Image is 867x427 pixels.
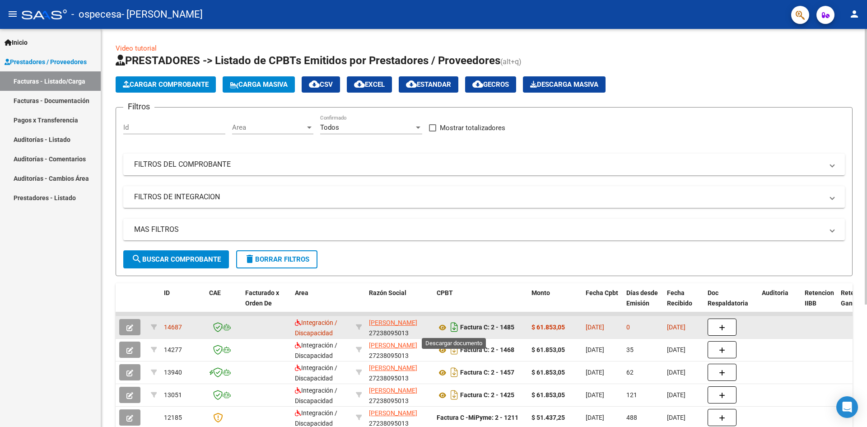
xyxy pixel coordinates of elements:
span: [DATE] [586,414,604,421]
span: Integración / Discapacidad [295,342,337,359]
span: Cargar Comprobante [123,80,209,89]
span: [DATE] [667,324,685,331]
div: 27238095013 [369,318,429,337]
span: - [PERSON_NAME] [121,5,203,24]
span: [PERSON_NAME] [369,387,417,394]
div: 27238095013 [369,385,429,404]
datatable-header-cell: Area [291,283,352,323]
mat-icon: cloud_download [354,79,365,89]
mat-icon: person [849,9,860,19]
strong: $ 61.853,05 [531,346,565,353]
span: Buscar Comprobante [131,255,221,263]
strong: $ 51.437,25 [531,414,565,421]
button: Gecros [465,76,516,93]
span: 14687 [164,324,182,331]
span: Mostrar totalizadores [440,122,505,133]
span: [DATE] [586,324,604,331]
span: 35 [626,346,634,353]
span: [DATE] [667,346,685,353]
button: EXCEL [347,76,392,93]
span: 488 [626,414,637,421]
div: 27238095013 [369,340,429,359]
span: Descarga Masiva [530,80,598,89]
span: 12185 [164,414,182,421]
span: Razón Social [369,289,406,296]
datatable-header-cell: Facturado x Orden De [242,283,291,323]
mat-expansion-panel-header: FILTROS DE INTEGRACION [123,186,845,208]
span: [PERSON_NAME] [369,342,417,349]
span: Auditoria [762,289,788,296]
mat-icon: cloud_download [309,79,320,89]
span: [DATE] [667,391,685,399]
h3: Filtros [123,100,154,113]
span: [DATE] [586,369,604,376]
datatable-header-cell: ID [160,283,205,323]
span: 62 [626,369,634,376]
mat-panel-title: FILTROS DEL COMPROBANTE [134,160,823,169]
span: [PERSON_NAME] [369,409,417,417]
datatable-header-cell: CPBT [433,283,528,323]
span: Todos [320,123,339,131]
span: Integración / Discapacidad [295,387,337,404]
strong: $ 61.853,05 [531,324,565,331]
span: Area [295,289,308,296]
datatable-header-cell: Fecha Recibido [663,283,704,323]
datatable-header-cell: Retencion IIBB [801,283,837,323]
span: Integración / Discapacidad [295,319,337,337]
button: Estandar [399,76,458,93]
a: Video tutorial [116,44,157,52]
span: 14277 [164,346,182,353]
span: 0 [626,324,630,331]
span: Fecha Recibido [667,289,692,307]
span: CPBT [437,289,453,296]
datatable-header-cell: Doc Respaldatoria [704,283,758,323]
strong: $ 61.853,05 [531,369,565,376]
strong: Factura C: 2 - 1468 [460,347,514,354]
span: [DATE] [586,346,604,353]
span: Integración / Discapacidad [295,409,337,427]
span: - ospecesa [71,5,121,24]
strong: Factura C: 2 - 1425 [460,392,514,399]
mat-icon: search [131,253,142,264]
span: Facturado x Orden De [245,289,279,307]
datatable-header-cell: Fecha Cpbt [582,283,623,323]
button: Cargar Comprobante [116,76,216,93]
div: 27238095013 [369,408,429,427]
span: 13940 [164,369,182,376]
datatable-header-cell: CAE [205,283,242,323]
button: Buscar Comprobante [123,250,229,268]
datatable-header-cell: Monto [528,283,582,323]
span: Area [232,123,305,131]
button: Borrar Filtros [236,250,317,268]
div: 27238095013 [369,363,429,382]
app-download-masive: Descarga masiva de comprobantes (adjuntos) [523,76,606,93]
strong: Factura C -MiPyme: 2 - 1211 [437,414,518,421]
span: Fecha Cpbt [586,289,618,296]
datatable-header-cell: Auditoria [758,283,801,323]
mat-icon: menu [7,9,18,19]
span: Días desde Emisión [626,289,658,307]
datatable-header-cell: Razón Social [365,283,433,323]
button: Carga Masiva [223,76,295,93]
span: 121 [626,391,637,399]
mat-icon: cloud_download [472,79,483,89]
mat-panel-title: MAS FILTROS [134,225,823,235]
strong: Factura C: 2 - 1457 [460,369,514,376]
span: Gecros [472,80,509,89]
span: ID [164,289,170,296]
mat-expansion-panel-header: FILTROS DEL COMPROBANTE [123,154,845,175]
span: PRESTADORES -> Listado de CPBTs Emitidos por Prestadores / Proveedores [116,54,500,67]
span: [DATE] [667,369,685,376]
datatable-header-cell: Días desde Emisión [623,283,663,323]
span: Monto [531,289,550,296]
span: Prestadores / Proveedores [5,57,87,67]
span: Carga Masiva [230,80,288,89]
i: Descargar documento [448,388,460,402]
span: Borrar Filtros [244,255,309,263]
span: Inicio [5,38,28,47]
i: Descargar documento [448,365,460,380]
span: CSV [309,80,333,89]
span: (alt+q) [500,57,522,66]
span: [DATE] [586,391,604,399]
span: CAE [209,289,221,296]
